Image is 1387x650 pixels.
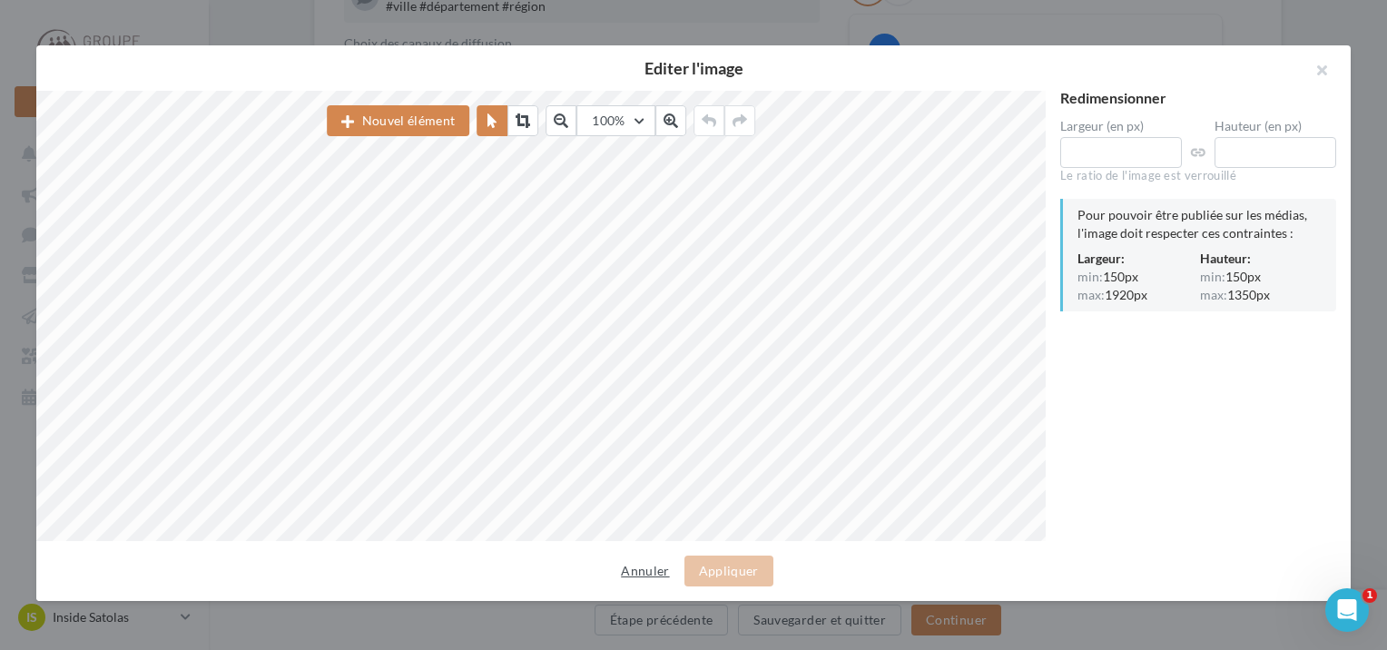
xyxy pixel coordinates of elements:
div: 150px [1077,268,1200,286]
div: 1920px [1077,286,1200,304]
button: Nouvel élément [327,105,469,136]
button: 100% [576,105,654,136]
button: Annuler [614,560,676,582]
div: 1350px [1200,286,1323,304]
span: 1 [1362,588,1377,603]
div: Pour pouvoir être publiée sur les médias, l'image doit respecter ces contraintes : [1077,206,1322,242]
button: Appliquer [684,556,773,586]
div: Largeur: [1077,250,1200,268]
label: Hauteur (en px) [1215,120,1336,133]
span: min: [1077,271,1103,283]
div: Le ratio de l'image est verrouillé [1060,168,1336,184]
iframe: Intercom live chat [1325,588,1369,632]
label: Largeur (en px) [1060,120,1182,133]
span: min: [1200,271,1225,283]
span: max: [1077,289,1105,301]
div: Redimensionner [1060,91,1336,105]
div: Hauteur: [1200,250,1323,268]
span: max: [1200,289,1227,301]
h2: Editer l'image [65,60,1322,76]
div: 150px [1200,268,1323,286]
